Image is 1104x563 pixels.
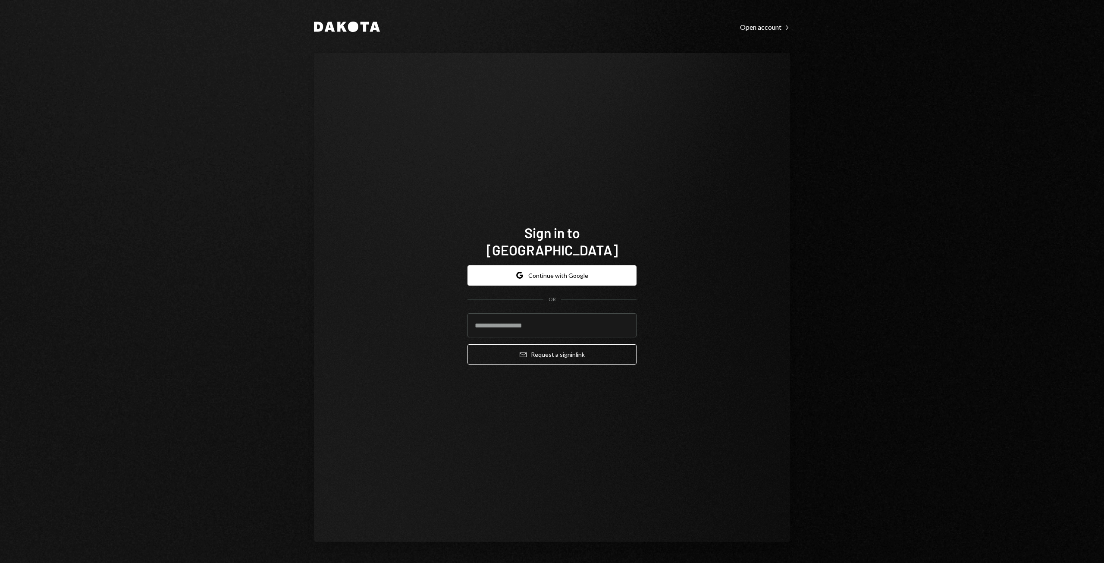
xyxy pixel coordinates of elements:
[740,23,790,31] div: Open account
[549,296,556,303] div: OR
[467,344,637,365] button: Request a signinlink
[467,224,637,258] h1: Sign in to [GEOGRAPHIC_DATA]
[467,265,637,286] button: Continue with Google
[740,22,790,31] a: Open account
